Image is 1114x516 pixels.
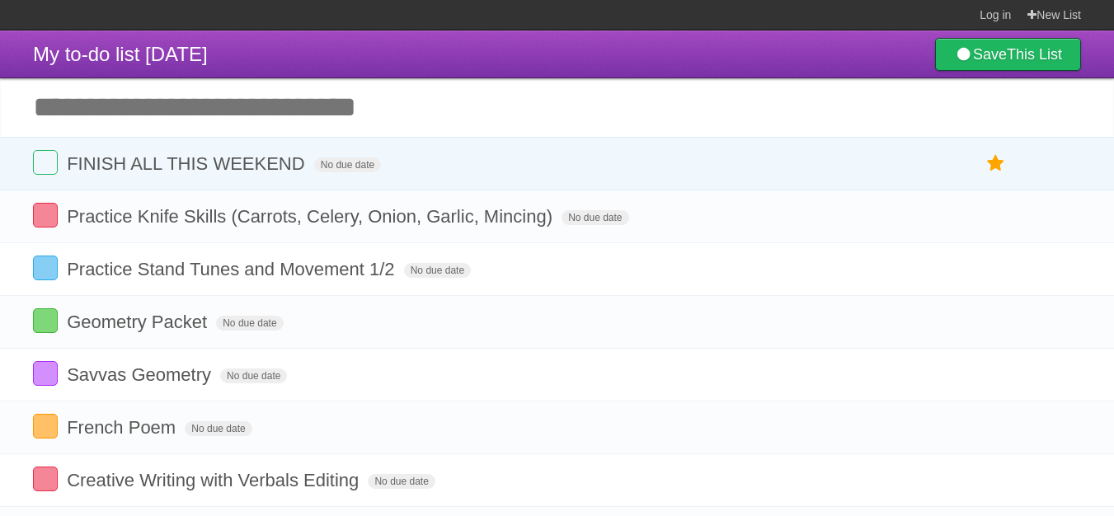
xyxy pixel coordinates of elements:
[314,157,381,172] span: No due date
[33,414,58,439] label: Done
[67,312,211,332] span: Geometry Packet
[33,256,58,280] label: Done
[185,421,251,436] span: No due date
[33,361,58,386] label: Done
[220,368,287,383] span: No due date
[935,38,1081,71] a: SaveThis List
[33,308,58,333] label: Done
[67,470,363,490] span: Creative Writing with Verbals Editing
[33,203,58,228] label: Done
[67,153,309,174] span: FINISH ALL THIS WEEKEND
[33,467,58,491] label: Done
[562,210,628,225] span: No due date
[33,150,58,175] label: Done
[33,43,208,65] span: My to-do list [DATE]
[368,474,435,489] span: No due date
[216,316,283,331] span: No due date
[404,263,471,278] span: No due date
[980,150,1012,177] label: Star task
[67,206,557,227] span: Practice Knife Skills (Carrots, Celery, Onion, Garlic, Mincing)
[67,364,215,385] span: Savvas Geometry
[67,259,398,279] span: Practice Stand Tunes and Movement 1/2
[67,417,180,438] span: French Poem
[1007,46,1062,63] b: This List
